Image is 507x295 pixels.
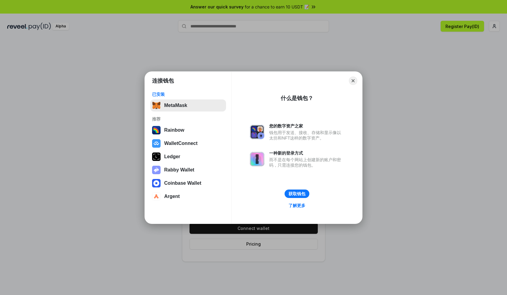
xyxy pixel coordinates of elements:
[150,99,226,111] button: MetaMask
[269,123,344,129] div: 您的数字资产之家
[152,92,224,97] div: 已安装
[164,167,194,173] div: Rabby Wallet
[150,164,226,176] button: Rabby Wallet
[152,166,161,174] img: svg+xml,%3Csvg%20xmlns%3D%22http%3A%2F%2Fwww.w3.org%2F2000%2Fsvg%22%20fill%3D%22none%22%20viewBox...
[285,190,309,198] button: 获取钱包
[164,194,180,199] div: Argent
[289,203,305,208] div: 了解更多
[250,125,264,139] img: svg+xml,%3Csvg%20xmlns%3D%22http%3A%2F%2Fwww.w3.org%2F2000%2Fsvg%22%20fill%3D%22none%22%20viewBox...
[250,152,264,166] img: svg+xml,%3Csvg%20xmlns%3D%22http%3A%2F%2Fwww.w3.org%2F2000%2Fsvg%22%20fill%3D%22none%22%20viewBox...
[150,124,226,136] button: Rainbow
[349,77,357,85] button: Close
[152,116,224,122] div: 推荐
[150,137,226,149] button: WalletConnect
[164,103,187,108] div: MetaMask
[152,126,161,134] img: svg+xml,%3Csvg%20width%3D%22120%22%20height%3D%22120%22%20viewBox%3D%220%200%20120%20120%22%20fil...
[289,191,305,196] div: 获取钱包
[269,150,344,156] div: 一种新的登录方式
[285,202,309,209] a: 了解更多
[152,101,161,110] img: svg+xml,%3Csvg%20fill%3D%22none%22%20height%3D%2233%22%20viewBox%3D%220%200%2035%2033%22%20width%...
[164,141,198,146] div: WalletConnect
[152,192,161,201] img: svg+xml,%3Csvg%20width%3D%2228%22%20height%3D%2228%22%20viewBox%3D%220%200%2028%2028%22%20fill%3D...
[152,77,174,84] h1: 连接钱包
[164,180,201,186] div: Coinbase Wallet
[150,190,226,202] button: Argent
[150,177,226,189] button: Coinbase Wallet
[150,151,226,163] button: Ledger
[269,157,344,168] div: 而不是在每个网站上创建新的账户和密码，只需连接您的钱包。
[269,130,344,141] div: 钱包用于发送、接收、存储和显示像以太坊和NFT这样的数字资产。
[152,152,161,161] img: svg+xml,%3Csvg%20xmlns%3D%22http%3A%2F%2Fwww.w3.org%2F2000%2Fsvg%22%20width%3D%2228%22%20height%3...
[164,154,180,159] div: Ledger
[152,179,161,187] img: svg+xml,%3Csvg%20width%3D%2228%22%20height%3D%2228%22%20viewBox%3D%220%200%2028%2028%22%20fill%3D...
[152,139,161,148] img: svg+xml,%3Csvg%20width%3D%2228%22%20height%3D%2228%22%20viewBox%3D%220%200%2028%2028%22%20fill%3D...
[164,127,184,133] div: Rainbow
[281,95,313,102] div: 什么是钱包？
